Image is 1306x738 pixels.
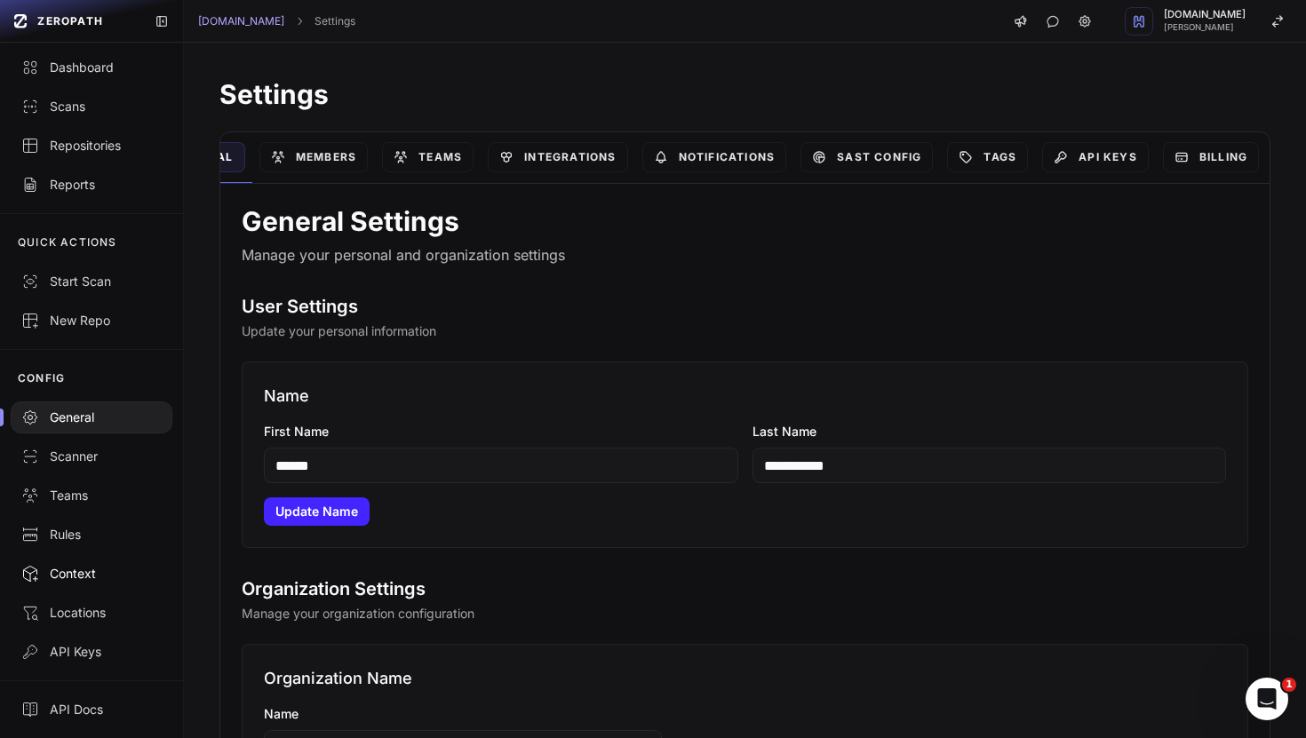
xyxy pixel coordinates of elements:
[242,576,1248,601] h2: Organization Settings
[642,142,787,172] a: Notifications
[488,142,627,172] a: Integrations
[21,409,162,426] div: General
[1163,142,1259,172] a: Billing
[1164,10,1246,20] span: [DOMAIN_NAME]
[293,15,306,28] svg: chevron right,
[21,137,162,155] div: Repositories
[18,371,65,385] p: CONFIG
[198,14,284,28] a: [DOMAIN_NAME]
[37,14,103,28] span: ZEROPATH
[219,78,1270,110] h1: Settings
[264,705,1226,723] label: Name
[21,312,162,329] div: New Repo
[21,643,162,661] div: API Keys
[264,497,370,526] button: Update Name
[315,14,355,28] a: Settings
[21,98,162,115] div: Scans
[242,294,1248,319] h2: User Settings
[259,142,368,172] a: Members
[21,273,162,290] div: Start Scan
[198,14,355,28] nav: breadcrumb
[18,235,117,250] p: QUICK ACTIONS
[21,526,162,544] div: Rules
[800,142,933,172] a: SAST Config
[21,487,162,504] div: Teams
[382,142,474,172] a: Teams
[21,565,162,583] div: Context
[1246,678,1288,720] iframe: Intercom live chat
[21,176,162,194] div: Reports
[242,322,1248,340] p: Update your personal information
[264,423,737,440] label: First Name
[1042,142,1149,172] a: API Keys
[7,7,140,36] a: ZEROPATH
[753,423,1226,440] label: Last Name
[21,448,162,465] div: Scanner
[264,384,1226,409] h3: Name
[21,701,162,718] div: API Docs
[264,666,1226,691] h3: Organization Name
[21,59,162,76] div: Dashboard
[947,142,1028,172] a: Tags
[242,244,1248,266] p: Manage your personal and organization settings
[242,605,1248,623] p: Manage your organization configuration
[1282,678,1296,692] span: 1
[1164,23,1246,32] span: [PERSON_NAME]
[21,604,162,622] div: Locations
[242,205,1248,237] h1: General Settings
